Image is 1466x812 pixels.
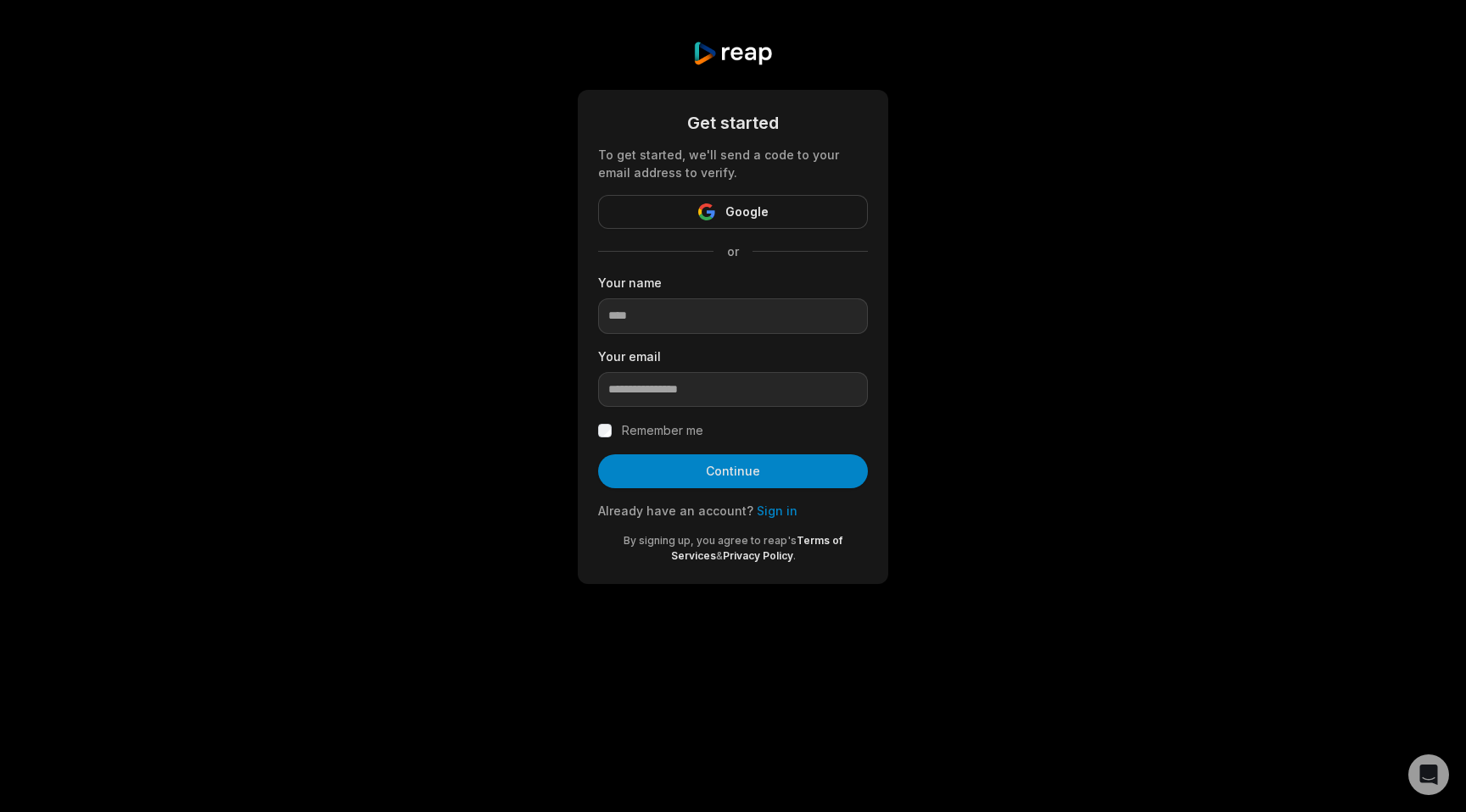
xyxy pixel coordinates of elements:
[723,549,793,562] a: Privacy Policy
[793,549,796,562] span: .
[716,549,723,562] span: &
[598,195,868,229] button: Google
[713,242,753,260] span: or
[598,348,868,365] label: Your email
[598,274,868,292] label: Your name
[622,420,703,441] label: Remember me
[624,534,797,547] span: By signing up, you agree to reap's
[725,202,769,222] span: Google
[598,503,753,518] span: Already have an account?
[598,454,868,488] button: Continue
[598,110,868,136] div: Get started
[1408,754,1449,795] div: Open Intercom Messenger
[598,146,868,181] div: To get started, we'll send a code to your email address to verify.
[692,41,773,66] img: reap
[757,503,797,518] a: Sign in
